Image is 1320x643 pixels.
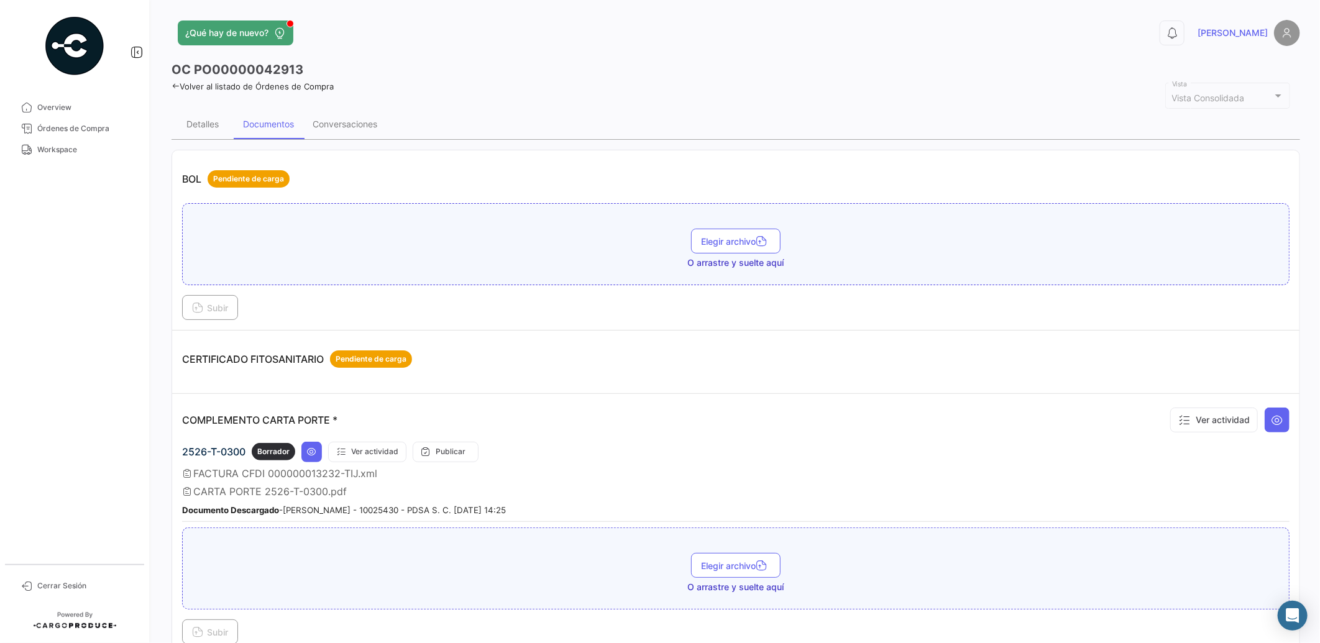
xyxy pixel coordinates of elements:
img: placeholder-user.png [1274,20,1300,46]
p: COMPLEMENTO CARTA PORTE * [182,414,337,426]
span: Elegir archivo [701,560,771,571]
button: Subir [182,295,238,320]
span: FACTURA CFDI 000000013232-TIJ.xml [193,467,377,480]
span: Elegir archivo [701,236,771,247]
button: Elegir archivo [691,229,781,253]
span: CARTA PORTE 2526-T-0300.pdf [193,485,347,498]
span: O arrastre y suelte aquí [688,581,784,593]
button: Ver actividad [328,442,406,462]
b: Documento Descargado [182,505,279,515]
span: Borrador [257,446,290,457]
button: Publicar [413,442,479,462]
span: ¿Qué hay de nuevo? [185,27,268,39]
span: Pendiente de carga [336,353,406,365]
a: Workspace [10,139,139,160]
p: BOL [182,170,290,188]
div: Detalles [186,119,219,129]
mat-select-trigger: Vista Consolidada [1172,93,1245,103]
span: Órdenes de Compra [37,123,134,134]
div: Conversaciones [313,119,377,129]
span: Subir [192,627,228,637]
span: Workspace [37,144,134,155]
span: Subir [192,303,228,313]
h3: OC PO00000042913 [172,61,303,78]
p: CERTIFICADO FITOSANITARIO [182,350,412,368]
small: - [PERSON_NAME] - 10025430 - PDSA S. C. [DATE] 14:25 [182,505,506,515]
div: Documentos [243,119,294,129]
span: Pendiente de carga [213,173,284,185]
span: [PERSON_NAME] [1198,27,1268,39]
a: Overview [10,97,139,118]
span: 2526-T-0300 [182,445,245,458]
span: O arrastre y suelte aquí [688,257,784,269]
div: Abrir Intercom Messenger [1278,601,1308,631]
button: ¿Qué hay de nuevo? [178,21,293,45]
button: Elegir archivo [691,553,781,578]
a: Órdenes de Compra [10,118,139,139]
button: Ver actividad [1170,408,1258,432]
span: Overview [37,102,134,113]
img: powered-by.png [44,15,106,77]
span: Cerrar Sesión [37,580,134,591]
a: Volver al listado de Órdenes de Compra [172,81,334,91]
